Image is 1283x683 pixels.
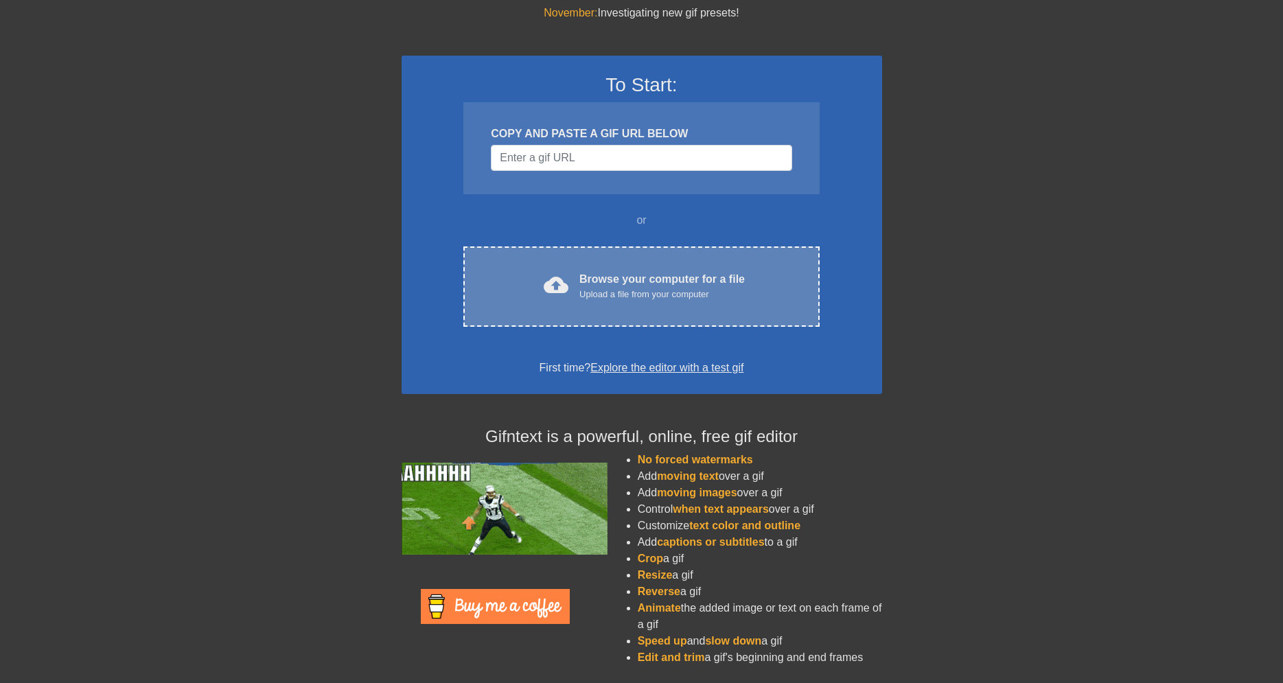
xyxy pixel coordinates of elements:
[437,212,846,229] div: or
[402,463,608,555] img: football_small.gif
[638,534,882,551] li: Add to a gif
[638,501,882,518] li: Control over a gif
[673,503,769,515] span: when text appears
[590,362,743,373] a: Explore the editor with a test gif
[638,551,882,567] li: a gif
[544,273,568,297] span: cloud_upload
[638,602,681,614] span: Animate
[638,454,753,465] span: No forced watermarks
[638,583,882,600] li: a gif
[638,485,882,501] li: Add over a gif
[657,536,764,548] span: captions or subtitles
[638,518,882,534] li: Customize
[638,569,673,581] span: Resize
[402,427,882,447] h4: Gifntext is a powerful, online, free gif editor
[638,468,882,485] li: Add over a gif
[638,586,680,597] span: Reverse
[579,288,745,301] div: Upload a file from your computer
[491,145,791,171] input: Username
[419,360,864,376] div: First time?
[705,635,761,647] span: slow down
[638,567,882,583] li: a gif
[544,7,597,19] span: November:
[638,600,882,633] li: the added image or text on each frame of a gif
[638,649,882,666] li: a gif's beginning and end frames
[689,520,800,531] span: text color and outline
[638,553,663,564] span: Crop
[579,271,745,301] div: Browse your computer for a file
[402,5,882,21] div: Investigating new gif presets!
[657,487,737,498] span: moving images
[638,633,882,649] li: and a gif
[491,126,791,142] div: COPY AND PASTE A GIF URL BELOW
[657,470,719,482] span: moving text
[638,651,705,663] span: Edit and trim
[419,73,864,97] h3: To Start:
[638,635,687,647] span: Speed up
[421,589,570,624] img: Buy Me A Coffee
